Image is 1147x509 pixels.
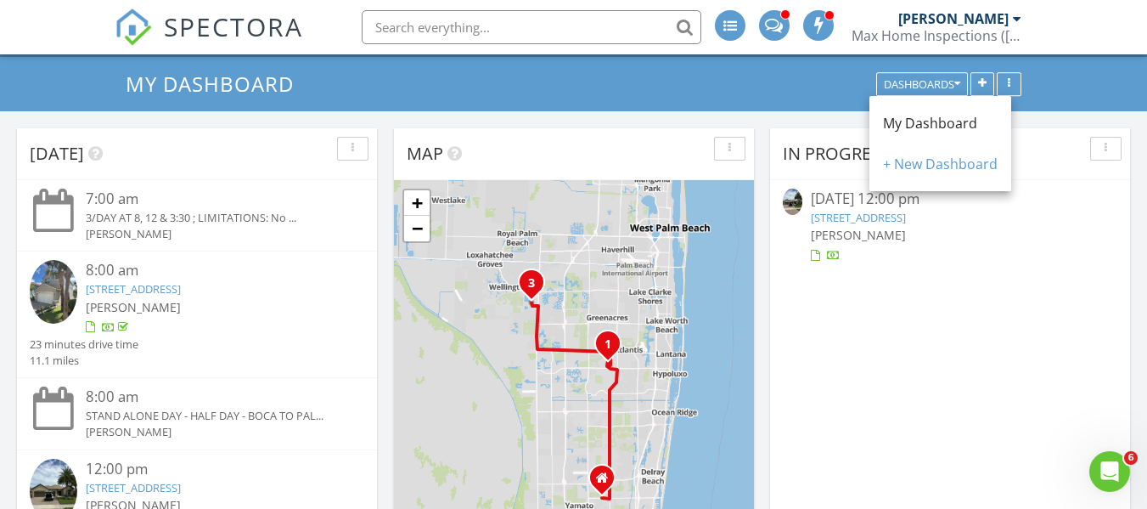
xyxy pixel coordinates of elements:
div: STAND ALONE DAY - HALF DAY - BOCA TO PAL... [86,408,337,424]
div: 7:00 am [86,189,337,210]
input: Search everything... [362,10,701,44]
div: [DATE] 12:00 pm [811,189,1089,210]
a: [STREET_ADDRESS] [811,210,906,225]
img: The Best Home Inspection Software - Spectora [115,8,152,46]
div: 6640 Lurais Dr, Greenacres, FL 33463 [608,343,618,353]
button: Dashboards [876,72,968,96]
span: [DATE] [30,142,84,165]
div: [PERSON_NAME] [86,424,337,440]
div: Max Home Inspections (Tri County) [852,27,1021,44]
span: Map [407,142,443,165]
div: 8:00 am [86,260,337,281]
img: 9366372%2Fcover_photos%2FlEzPz0FSVnnUtgfAoAFB%2Fsmall.jpg [30,260,77,323]
span: In Progress [783,142,890,165]
span: SPECTORA [164,8,303,44]
img: 9366580%2Fcover_photos%2FomwWr7vlwhyEsPvuRt9L%2Fsmall.jpg [783,189,802,214]
span: [PERSON_NAME] [86,299,181,315]
div: 12:00 pm [86,459,337,480]
a: My Dashboard [126,70,308,98]
a: Zoom in [404,190,430,216]
div: [PERSON_NAME] [86,226,337,242]
div: Dashboards [884,78,960,90]
span: My Dashboard [883,114,977,133]
span: [PERSON_NAME] [811,227,906,243]
a: [STREET_ADDRESS] [86,281,181,297]
i: 1 [604,339,611,351]
a: Zoom out [404,216,430,241]
div: [PERSON_NAME] [898,10,1009,27]
div: 791 Burgundy Q , Delray Beach FL 33484 [602,478,612,488]
iframe: Intercom live chat [1089,451,1130,492]
div: 10557 Pisa Rd, Wellington, FL 33414 [531,282,542,292]
a: [STREET_ADDRESS] [86,480,181,495]
a: 8:00 am [STREET_ADDRESS] [PERSON_NAME] 23 minutes drive time 11.1 miles [30,260,364,369]
div: 11.1 miles [30,353,138,369]
div: 3/DAY AT 8, 12 & 3:30 ; LIMITATIONS: No ... [86,210,337,226]
div: 8:00 am [86,387,337,408]
div: 23 minutes drive time [30,337,138,353]
i: 3 [528,278,535,290]
span: 6 [1124,451,1138,465]
a: [DATE] 12:00 pm [STREET_ADDRESS] [PERSON_NAME] [783,189,1117,264]
a: SPECTORA [115,23,303,59]
div: + New Dashboard [883,154,998,174]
